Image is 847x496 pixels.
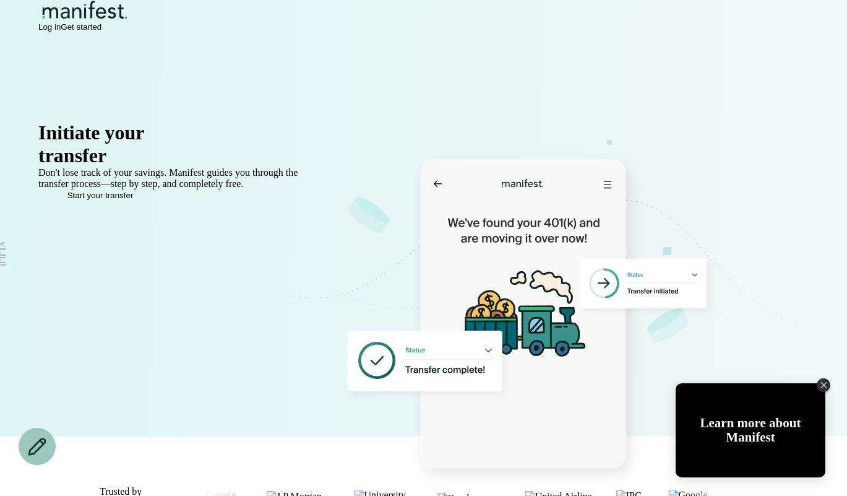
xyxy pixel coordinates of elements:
[38,22,61,32] button: Log in
[38,121,314,144] h1: Initiate your
[38,144,314,167] h1: transfer
[676,416,825,445] div: Learn more about Manifest
[676,383,825,477] div: Tolstoy bubble widget
[67,191,134,200] span: Start your transfer
[817,378,830,392] div: Close Tolstoy widget
[38,191,162,200] button: Start your transfer
[61,22,101,32] button: Get started
[106,144,195,167] span: in minutes
[676,383,825,477] div: Open Tolstoy widget
[676,383,825,477] div: Open Tolstoy
[38,167,314,189] p: Don't lose track of your savings. Manifest guides you through the transfer process—step by step, ...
